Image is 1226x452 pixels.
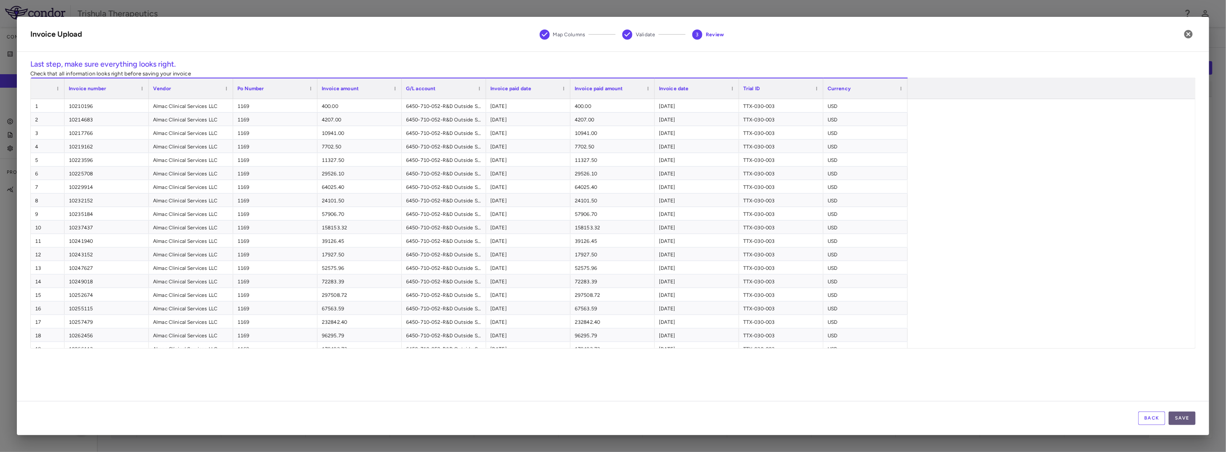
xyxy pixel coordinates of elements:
div: 9 [31,207,65,220]
div: Almac Clinical Services LLC [149,140,233,153]
span: Currency [828,86,851,91]
div: 11327.50 [317,153,402,166]
div: 10252674 [65,288,149,301]
div: 6450-710-052-R&D Outside Services, Clinical- Phase 2 [402,207,486,220]
button: Validate [616,19,662,50]
div: Almac Clinical Services LLC [149,207,233,220]
div: TTX-030-003 [739,180,823,193]
div: 6450-710-052-R&D Outside Services, Clinical- Phase 2 [402,274,486,288]
div: 10941.00 [570,126,655,139]
div: 6450-710-052-R&D Outside Services, Clinical- Phase 2 [402,180,486,193]
div: 10219162 [65,140,149,153]
div: 7 [31,180,65,193]
div: 17927.50 [317,248,402,261]
div: TTX-030-003 [739,342,823,355]
div: 24101.50 [317,194,402,207]
div: [DATE] [486,248,570,261]
div: 1169 [233,113,317,126]
div: [DATE] [655,261,739,274]
div: 1169 [233,194,317,207]
div: 67563.59 [317,301,402,315]
div: Almac Clinical Services LLC [149,126,233,139]
div: Almac Clinical Services LLC [149,194,233,207]
div: 2 [31,113,65,126]
div: USD [823,99,908,112]
div: 10225708 [65,167,149,180]
div: TTX-030-003 [739,126,823,139]
div: TTX-030-003 [739,315,823,328]
div: [DATE] [486,113,570,126]
div: 1169 [233,301,317,315]
div: [DATE] [486,180,570,193]
div: 19 [31,342,65,355]
div: 39126.45 [317,234,402,247]
div: 29526.10 [570,167,655,180]
div: Almac Clinical Services LLC [149,315,233,328]
div: 1169 [233,234,317,247]
div: 1169 [233,328,317,342]
div: [DATE] [655,288,739,301]
div: 24101.50 [570,194,655,207]
div: Almac Clinical Services LLC [149,261,233,274]
div: USD [823,342,908,355]
button: Save [1169,412,1196,425]
div: 10210196 [65,99,149,112]
div: Almac Clinical Services LLC [149,288,233,301]
div: 7702.50 [570,140,655,153]
div: 1169 [233,274,317,288]
div: [DATE] [486,288,570,301]
div: 6450-710-052-R&D Outside Services, Clinical- Phase 2 [402,167,486,180]
div: 6450-710-052-R&D Outside Services, Clinical- Phase 2 [402,153,486,166]
div: 1169 [233,221,317,234]
div: Almac Clinical Services LLC [149,342,233,355]
div: 96295.79 [317,328,402,342]
div: 7702.50 [317,140,402,153]
div: 72283.39 [317,274,402,288]
div: [DATE] [486,194,570,207]
div: 10237437 [65,221,149,234]
div: [DATE] [655,126,739,139]
div: 297508.72 [570,288,655,301]
div: [DATE] [655,342,739,355]
div: 11327.50 [570,153,655,166]
div: USD [823,194,908,207]
div: 4207.00 [570,113,655,126]
div: Almac Clinical Services LLC [149,328,233,342]
div: 6450-710-052-R&D Outside Services, Clinical- Phase 2 [402,261,486,274]
div: [DATE] [486,207,570,220]
div: 10243152 [65,248,149,261]
div: 1 [31,99,65,112]
div: 10217766 [65,126,149,139]
div: USD [823,234,908,247]
div: [DATE] [655,167,739,180]
div: Almac Clinical Services LLC [149,221,233,234]
span: Invoice amount [322,86,359,91]
span: Invoice number [69,86,106,91]
div: [DATE] [486,234,570,247]
div: Almac Clinical Services LLC [149,167,233,180]
div: 6450-710-052-R&D Outside Services, Clinical- Phase 2 [402,342,486,355]
div: 4207.00 [317,113,402,126]
div: 16 [31,301,65,315]
div: 1169 [233,261,317,274]
div: 17 [31,315,65,328]
div: 57906.70 [317,207,402,220]
div: 10214683 [65,113,149,126]
div: USD [823,261,908,274]
div: TTX-030-003 [739,301,823,315]
div: USD [823,328,908,342]
div: [DATE] [655,113,739,126]
div: TTX-030-003 [739,194,823,207]
div: 1169 [233,207,317,220]
div: 39126.45 [570,234,655,247]
div: 6450-710-052-R&D Outside Services, Clinical- Phase 2 [402,315,486,328]
div: 400.00 [570,99,655,112]
div: 297508.72 [317,288,402,301]
div: TTX-030-003 [739,140,823,153]
div: USD [823,315,908,328]
div: [DATE] [655,328,739,342]
div: 232842.40 [317,315,402,328]
div: 158153.32 [317,221,402,234]
div: USD [823,113,908,126]
div: USD [823,153,908,166]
